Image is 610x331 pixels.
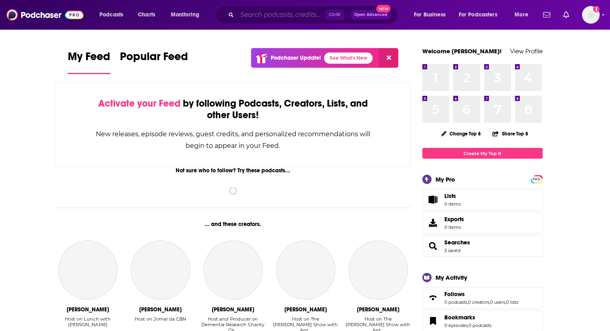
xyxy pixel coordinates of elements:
div: Anthony Lima [284,306,327,313]
span: Bookmarks [444,314,475,321]
button: open menu [94,8,134,21]
a: 0 podcasts [444,299,467,305]
img: User Profile [582,6,600,24]
a: Pippa Hudson [58,240,118,300]
span: Open Advanced [354,13,387,17]
div: ... and these creators. [55,221,411,228]
a: Anthony Lima [276,240,335,300]
a: Welcome [PERSON_NAME]! [422,47,502,55]
span: Exports [425,217,441,228]
button: Show profile menu [582,6,600,24]
div: Ken Carman [357,306,399,313]
p: Podchaser Update! [271,54,321,61]
button: open menu [408,8,456,21]
div: Pippa Hudson [67,306,109,313]
div: Adam Smith [212,306,254,313]
span: My Feed [68,50,110,68]
span: PRO [532,176,541,182]
div: My Pro [436,176,455,183]
a: 0 episodes [444,323,468,328]
a: Exports [422,212,543,234]
a: Bookmarks [425,315,441,327]
button: open menu [454,8,509,21]
button: Open AdvancedNew [351,10,391,20]
a: Adam Smith [203,240,263,300]
span: New [376,5,391,12]
a: View Profile [510,47,543,55]
svg: Add a profile image [593,6,600,12]
span: 0 items [444,201,461,207]
span: Podcasts [99,9,123,20]
span: Lists [425,194,441,205]
a: Bookmarks [444,314,491,321]
a: 0 creators [468,299,489,305]
a: Show notifications dropdown [560,8,572,22]
span: Lists [444,192,461,200]
a: Show notifications dropdown [540,8,553,22]
a: Searches [444,239,470,246]
input: Search podcasts, credits, & more... [237,8,325,21]
a: Ken Carman [349,240,408,300]
span: Exports [444,216,464,223]
a: Popular Feed [120,50,188,74]
span: , [505,299,506,305]
a: Create My Top 8 [422,148,543,159]
span: For Podcasters [459,9,497,20]
span: Follows [422,287,543,309]
button: Change Top 8 [436,129,486,139]
div: Host on Jornal da CBN [135,316,186,322]
a: 0 users [490,299,505,305]
div: Not sure who to follow? Try these podcasts... [55,167,411,174]
a: See What's New [324,52,373,64]
a: PRO [532,176,541,182]
button: Share Top 8 [492,126,528,141]
button: open menu [165,8,210,21]
a: 0 podcasts [468,323,491,328]
span: 0 items [444,224,464,230]
div: by following Podcasts, Creators, Lists, and other Users! [95,98,371,121]
a: Lists [422,189,543,210]
span: Activate your Feed [98,97,180,109]
div: Cássia Godoy [139,306,182,313]
button: open menu [509,8,538,21]
div: My Activity [436,274,467,281]
a: Cássia Godoy [131,240,190,300]
span: More [515,9,528,20]
span: , [489,299,490,305]
a: Follows [444,291,518,298]
span: Monitoring [171,9,199,20]
a: Charts [133,8,160,21]
a: Follows [425,292,441,303]
a: Searches [425,240,441,252]
a: My Feed [68,50,110,74]
a: 3 saved [444,248,460,253]
span: , [467,299,468,305]
a: 0 lists [506,299,518,305]
span: For Business [414,9,446,20]
span: Lists [444,192,456,200]
img: Podchaser - Follow, Share and Rate Podcasts [6,7,83,22]
div: New releases, episode reviews, guest credits, and personalized recommendations will begin to appe... [95,128,371,151]
span: Follows [444,291,465,298]
span: , [468,323,468,328]
span: Searches [422,235,543,257]
div: Host on Lunch with [PERSON_NAME] [55,316,121,327]
span: Charts [138,9,155,20]
div: Search podcasts, credits, & more... [223,6,405,24]
span: Logged in as GregKubie [582,6,600,24]
span: Popular Feed [120,50,188,68]
span: Ctrl K [325,10,344,20]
